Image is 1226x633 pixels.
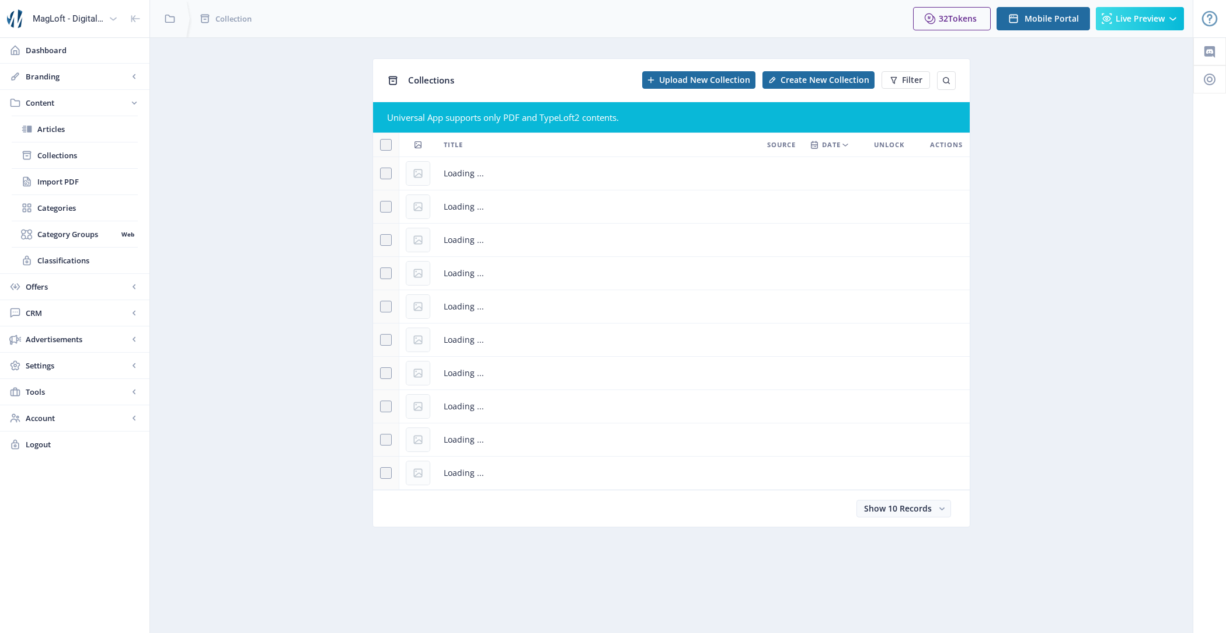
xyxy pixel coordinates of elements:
span: Actions [930,138,963,152]
td: Loading ... [437,423,970,457]
span: CRM [26,307,128,319]
span: Categories [37,202,138,214]
button: Mobile Portal [997,7,1090,30]
div: MagLoft - Digital Magazine [33,6,104,32]
span: Unlock [874,138,904,152]
span: Title [444,138,463,152]
span: Advertisements [26,333,128,345]
span: Offers [26,281,128,293]
span: Filter [902,75,922,85]
td: Loading ... [437,390,970,423]
button: Live Preview [1096,7,1184,30]
td: Loading ... [437,457,970,490]
span: Collections [37,149,138,161]
td: Loading ... [437,357,970,390]
a: Collections [12,142,138,168]
td: Loading ... [437,324,970,357]
span: Collection [215,13,252,25]
span: Tokens [948,13,977,24]
span: Tools [26,386,128,398]
span: Show 10 Records [864,503,932,514]
a: Articles [12,116,138,142]
div: Universal App supports only PDF and TypeLoft2 contents. [387,112,956,123]
a: New page [755,71,875,89]
app-collection-view: Collections [372,58,970,527]
span: Live Preview [1116,14,1165,23]
button: Create New Collection [762,71,875,89]
button: Show 10 Records [856,500,951,517]
td: Loading ... [437,257,970,290]
span: Mobile Portal [1025,14,1079,23]
span: Category Groups [37,228,117,240]
nb-badge: Web [117,228,138,240]
a: Categories [12,195,138,221]
td: Loading ... [437,224,970,257]
a: Classifications [12,248,138,273]
span: Import PDF [37,176,138,187]
span: Account [26,412,128,424]
span: Source [767,138,796,152]
a: Category GroupsWeb [12,221,138,247]
a: Import PDF [12,169,138,194]
span: Create New Collection [781,75,869,85]
button: Upload New Collection [642,71,755,89]
td: Loading ... [437,157,970,190]
span: Content [26,97,128,109]
span: Upload New Collection [659,75,750,85]
span: Collections [408,74,454,86]
span: Classifications [37,255,138,266]
td: Loading ... [437,290,970,324]
span: Articles [37,123,138,135]
span: Settings [26,360,128,371]
span: Dashboard [26,44,140,56]
span: Date [822,138,841,152]
img: properties.app_icon.png [7,9,26,28]
button: 32Tokens [913,7,991,30]
span: Branding [26,71,128,82]
span: Logout [26,439,140,450]
button: Filter [882,71,930,89]
td: Loading ... [437,190,970,224]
